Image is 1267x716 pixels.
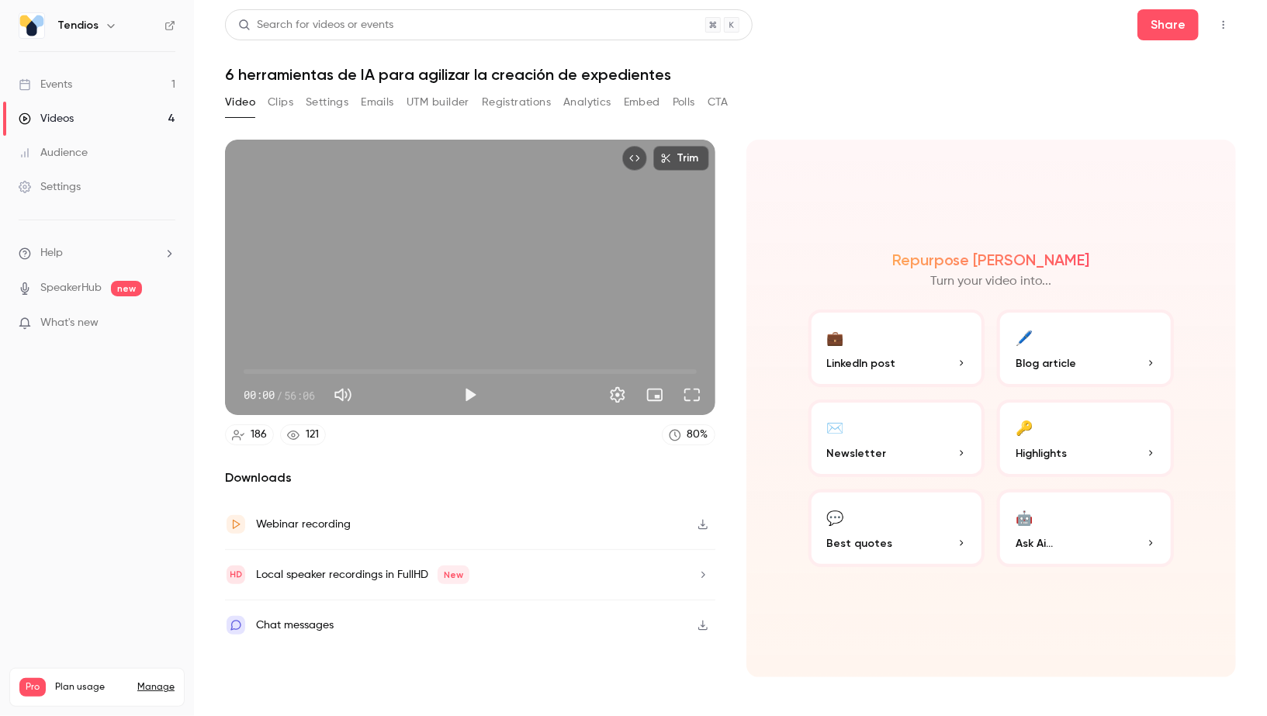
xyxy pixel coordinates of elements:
div: Settings [19,179,81,195]
button: Registrations [482,90,551,115]
span: / [276,387,282,403]
button: 💼LinkedIn post [808,310,985,387]
div: Local speaker recordings in FullHD [256,566,469,584]
button: Polls [673,90,695,115]
h2: Repurpose [PERSON_NAME] [892,251,1090,269]
span: Best quotes [827,535,893,552]
button: Clips [268,90,293,115]
div: Audience [19,145,88,161]
img: Tendios [19,13,44,38]
a: SpeakerHub [40,280,102,296]
span: Help [40,245,63,261]
span: Highlights [1016,445,1067,462]
a: 80% [662,424,715,445]
span: Blog article [1016,355,1076,372]
div: Videos [19,111,74,126]
span: 00:00 [244,387,275,403]
a: 121 [280,424,326,445]
div: 🖊️ [1016,325,1033,349]
div: 🔑 [1016,415,1033,439]
div: Webinar recording [256,515,351,534]
span: Newsletter [827,445,887,462]
a: Manage [137,681,175,694]
button: Top Bar Actions [1211,12,1236,37]
span: new [111,281,142,296]
button: Full screen [677,379,708,410]
div: Events [19,77,72,92]
button: 🖊️Blog article [997,310,1174,387]
button: Analytics [563,90,611,115]
div: 00:00 [244,387,315,403]
button: ✉️Newsletter [808,400,985,477]
button: Play [455,379,486,410]
span: Ask Ai... [1016,535,1053,552]
button: Video [225,90,255,115]
button: 🔑Highlights [997,400,1174,477]
button: Settings [602,379,633,410]
button: Settings [306,90,348,115]
button: UTM builder [407,90,469,115]
div: 186 [251,427,267,443]
div: 80 % [687,427,708,443]
button: 🤖Ask Ai... [997,489,1174,567]
div: 💼 [827,325,844,349]
button: Embed video [622,146,647,171]
button: Emails [361,90,393,115]
li: help-dropdown-opener [19,245,175,261]
div: 121 [306,427,319,443]
h6: Tendios [57,18,99,33]
button: Trim [653,146,709,171]
div: Chat messages [256,616,334,635]
button: Share [1137,9,1199,40]
div: 🤖 [1016,505,1033,529]
button: Embed [624,90,660,115]
button: Mute [327,379,358,410]
h2: Downloads [225,469,715,487]
p: Turn your video into... [930,272,1051,291]
div: 💬 [827,505,844,529]
span: Plan usage [55,681,128,694]
span: New [438,566,469,584]
button: Turn on miniplayer [639,379,670,410]
a: 186 [225,424,274,445]
div: ✉️ [827,415,844,439]
button: CTA [708,90,729,115]
h1: 6 herramientas de IA para agilizar la creación de expedientes [225,65,1236,84]
span: LinkedIn post [827,355,896,372]
span: What's new [40,315,99,331]
button: 💬Best quotes [808,489,985,567]
span: 56:06 [284,387,315,403]
div: Search for videos or events [238,17,393,33]
span: Pro [19,678,46,697]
